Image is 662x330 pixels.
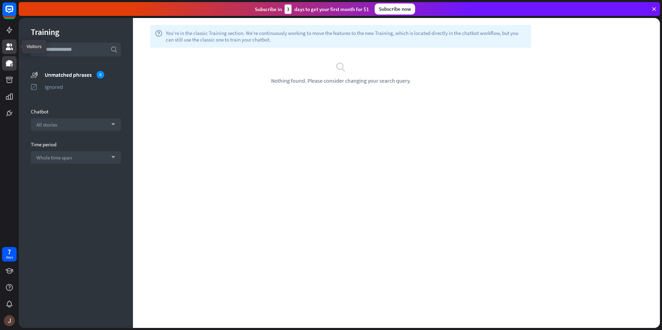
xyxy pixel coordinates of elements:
[375,3,415,15] div: Subscribe now
[6,3,26,24] button: Open LiveChat chat widget
[31,71,38,78] i: unmatched_phrases
[31,108,121,115] div: Chatbot
[36,154,72,161] span: Whole time span
[8,249,11,255] div: 7
[155,30,162,43] i: help
[6,255,13,260] div: days
[285,4,292,14] div: 3
[255,4,369,14] div: Subscribe in days to get your first month for $1
[2,247,17,262] a: 7 days
[97,71,104,79] div: 0
[45,83,121,90] div: Ignored
[108,155,115,159] i: arrow_down
[336,62,346,72] i: search
[31,83,38,90] i: ignored
[108,122,115,127] i: arrow_down
[271,77,411,84] span: Nothing found. Please consider changing your search query.
[36,121,57,128] span: All stories
[31,141,121,148] div: Time period
[45,71,121,79] div: Unmatched phrases
[110,46,117,53] i: search
[166,30,526,43] span: You're in the classic Training section. We're continuously working to move the features to the ne...
[31,27,121,37] div: Training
